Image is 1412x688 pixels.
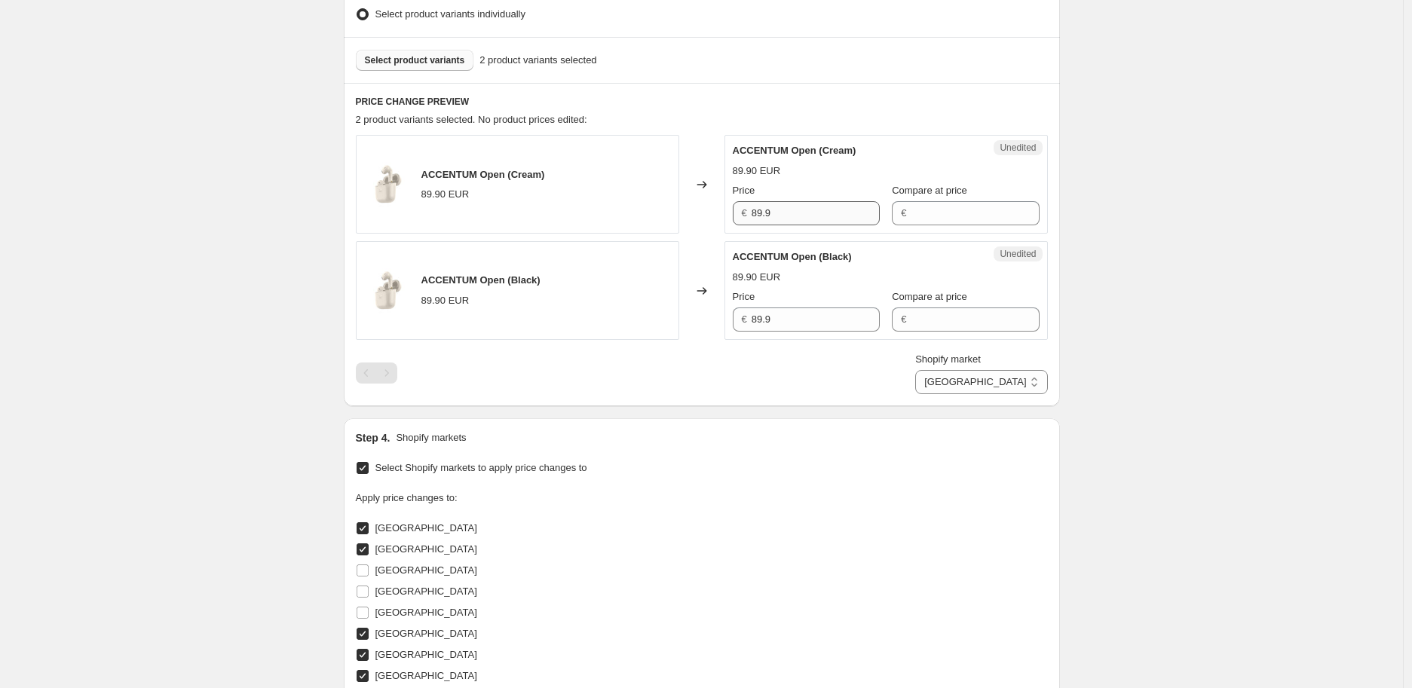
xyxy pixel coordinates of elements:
[421,187,470,202] div: 89.90 EUR
[375,543,477,555] span: [GEOGRAPHIC_DATA]
[733,145,856,156] span: ACCENTUM Open (Cream)
[375,462,587,473] span: Select Shopify markets to apply price changes to
[733,270,781,285] div: 89.90 EUR
[479,53,596,68] span: 2 product variants selected
[375,8,525,20] span: Select product variants individually
[733,164,781,179] div: 89.90 EUR
[915,353,981,365] span: Shopify market
[901,207,906,219] span: €
[375,649,477,660] span: [GEOGRAPHIC_DATA]
[421,169,545,180] span: ACCENTUM Open (Cream)
[375,564,477,576] span: [GEOGRAPHIC_DATA]
[375,607,477,618] span: [GEOGRAPHIC_DATA]
[356,96,1048,108] h6: PRICE CHANGE PREVIEW
[733,291,755,302] span: Price
[356,50,474,71] button: Select product variants
[356,362,397,384] nav: Pagination
[892,185,967,196] span: Compare at price
[356,114,587,125] span: 2 product variants selected. No product prices edited:
[396,430,466,445] p: Shopify markets
[375,670,477,681] span: [GEOGRAPHIC_DATA]
[365,54,465,66] span: Select product variants
[1000,248,1036,260] span: Unedited
[901,313,906,325] span: €
[375,522,477,534] span: [GEOGRAPHIC_DATA]
[421,274,541,286] span: ACCENTUM Open (Black)
[892,291,967,302] span: Compare at price
[742,207,747,219] span: €
[421,293,470,308] div: 89.90 EUR
[375,628,477,639] span: [GEOGRAPHIC_DATA]
[375,586,477,597] span: [GEOGRAPHIC_DATA]
[356,492,458,503] span: Apply price changes to:
[733,185,755,196] span: Price
[733,251,852,262] span: ACCENTUM Open (Black)
[742,313,747,325] span: €
[364,162,409,207] img: Senn_accentum_open_tw_case_open_iso_creme_v1_80x.jpg
[1000,142,1036,154] span: Unedited
[356,430,391,445] h2: Step 4.
[364,268,409,313] img: Senn_accentum_open_tw_case_open_iso_creme_v1_80x.jpg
